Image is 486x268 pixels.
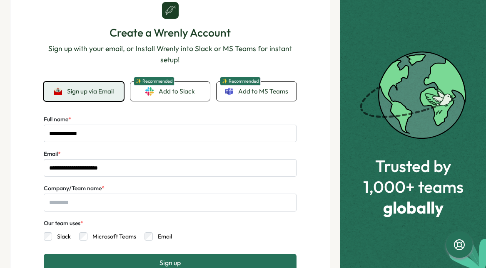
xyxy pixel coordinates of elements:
[153,232,172,241] label: Email
[363,157,464,175] span: Trusted by
[130,82,210,101] a: ✨ RecommendedAdd to Slack
[363,177,464,196] span: 1,000+ teams
[238,87,288,96] span: Add to MS Teams
[44,82,124,101] button: Sign up via Email
[67,88,114,95] span: Sign up via Email
[44,43,297,65] p: Sign up with your email, or Install Wrenly into Slack or MS Teams for instant setup!
[363,198,464,216] span: globally
[134,77,174,86] span: ✨ Recommended
[159,87,195,96] span: Add to Slack
[87,232,136,241] label: Microsoft Teams
[44,115,71,124] label: Full name
[44,184,105,193] label: Company/Team name
[160,259,181,266] span: Sign up
[44,219,83,228] div: Our team uses
[44,25,297,40] h1: Create a Wrenly Account
[44,150,61,159] label: Email
[220,77,261,86] span: ✨ Recommended
[52,232,71,241] label: Slack
[217,82,297,101] a: ✨ RecommendedAdd to MS Teams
